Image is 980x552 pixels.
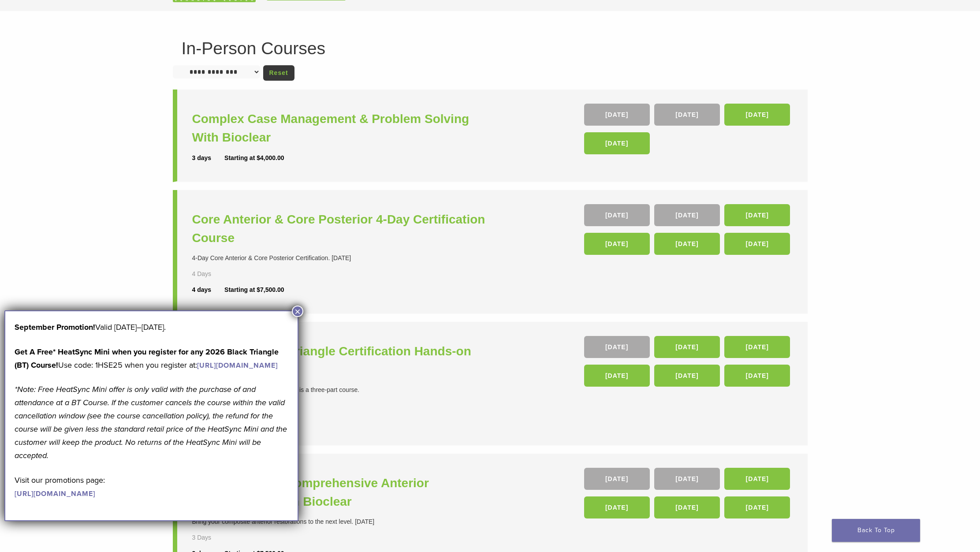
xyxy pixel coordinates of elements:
[584,204,650,226] a: [DATE]
[15,489,95,498] a: [URL][DOMAIN_NAME]
[584,496,650,518] a: [DATE]
[192,517,492,526] div: Bring your composite anterior restorations to the next level. [DATE]
[197,361,278,370] a: [URL][DOMAIN_NAME]
[584,336,793,391] div: , , , , ,
[584,468,793,523] div: , , , , ,
[654,365,720,387] a: [DATE]
[15,384,287,460] em: *Note: Free HeatSync Mini offer is only valid with the purchase of and attendance at a BT Course....
[192,269,237,279] div: 4 Days
[15,345,288,372] p: Use code: 1HSE25 when you register at:
[224,285,284,295] div: Starting at $7,500.00
[192,533,237,542] div: 3 Days
[724,365,790,387] a: [DATE]
[654,496,720,518] a: [DATE]
[584,204,793,259] div: , , , , ,
[832,519,920,542] a: Back To Top
[15,474,288,500] p: Visit our promotions page:
[584,104,793,159] div: , , ,
[192,110,492,147] a: Complex Case Management & Problem Solving With Bioclear
[224,153,284,163] div: Starting at $4,000.00
[15,321,288,334] p: Valid [DATE]–[DATE].
[263,65,294,81] a: Reset
[724,468,790,490] a: [DATE]
[654,468,720,490] a: [DATE]
[724,104,790,126] a: [DATE]
[192,210,492,247] a: Core Anterior & Core Posterior 4-Day Certification Course
[654,204,720,226] a: [DATE]
[192,153,225,163] div: 3 days
[182,40,799,57] h1: In-Person Courses
[654,336,720,358] a: [DATE]
[192,342,492,379] a: In Person Black Triangle Certification Hands-on Course
[584,468,650,490] a: [DATE]
[584,132,650,154] a: [DATE]
[584,336,650,358] a: [DATE]
[724,204,790,226] a: [DATE]
[724,496,790,518] a: [DATE]
[724,336,790,358] a: [DATE]
[654,104,720,126] a: [DATE]
[15,322,95,332] b: September Promotion!
[584,233,650,255] a: [DATE]
[192,474,492,511] a: Smile Design & Comprehensive Anterior Rejuvenation With Bioclear
[15,347,279,370] strong: Get A Free* HeatSync Mini when you register for any 2026 Black Triangle (BT) Course!
[292,306,303,317] button: Close
[192,254,492,263] div: 4-Day Core Anterior & Core Posterior Certification. [DATE]
[584,365,650,387] a: [DATE]
[192,285,225,295] div: 4 days
[724,233,790,255] a: [DATE]
[654,233,720,255] a: [DATE]
[584,104,650,126] a: [DATE]
[192,385,492,395] div: The Black Triangle Certification course is a three-part course.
